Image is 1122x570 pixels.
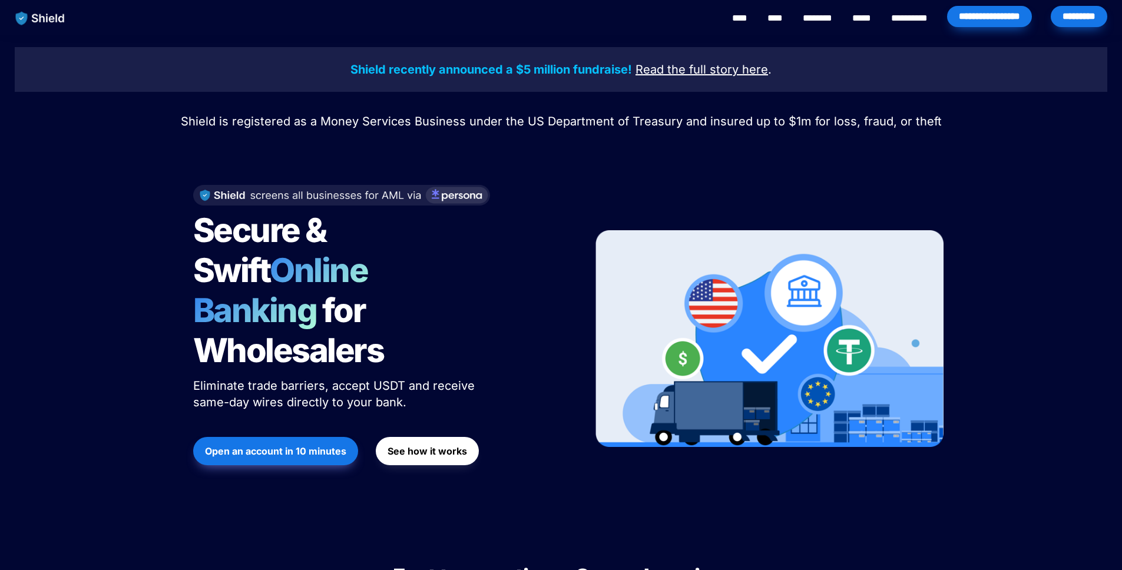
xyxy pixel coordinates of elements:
[193,379,478,409] span: Eliminate trade barriers, accept USDT and receive same-day wires directly to your bank.
[636,62,739,77] u: Read the full story
[376,431,479,471] a: See how it works
[193,431,358,471] a: Open an account in 10 minutes
[388,445,467,457] strong: See how it works
[376,437,479,465] button: See how it works
[181,114,942,128] span: Shield is registered as a Money Services Business under the US Department of Treasury and insured...
[742,62,768,77] u: here
[742,64,768,76] a: here
[193,290,384,370] span: for Wholesalers
[350,62,632,77] strong: Shield recently announced a $5 million fundraise!
[193,437,358,465] button: Open an account in 10 minutes
[10,6,71,31] img: website logo
[768,62,772,77] span: .
[193,250,380,330] span: Online Banking
[193,210,332,290] span: Secure & Swift
[636,64,739,76] a: Read the full story
[205,445,346,457] strong: Open an account in 10 minutes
